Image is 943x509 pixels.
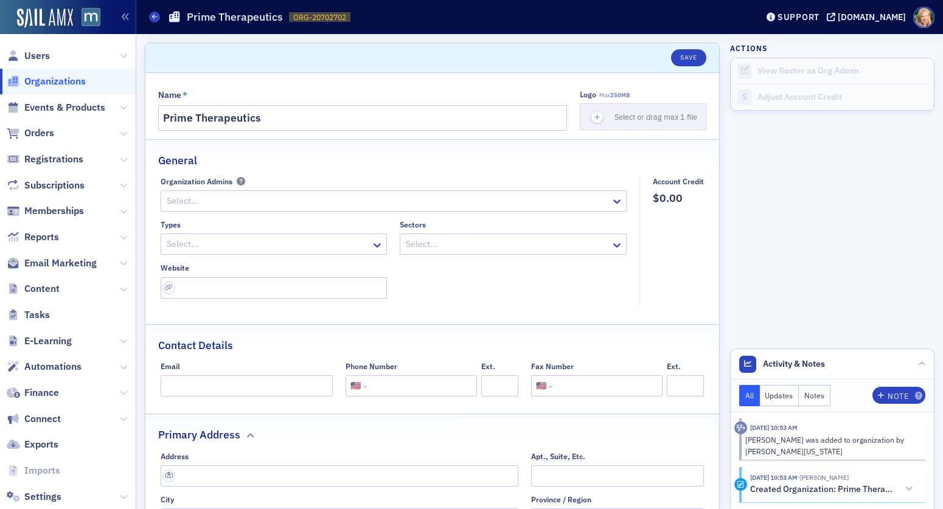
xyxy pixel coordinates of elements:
[872,387,925,404] button: Note
[730,43,768,54] h4: Actions
[7,308,50,322] a: Tasks
[24,179,85,192] span: Subscriptions
[7,230,59,244] a: Reports
[161,362,180,371] div: Email
[7,490,61,504] a: Settings
[346,362,397,371] div: Phone Number
[734,421,747,434] div: Activity
[7,412,61,426] a: Connect
[599,91,630,99] span: Max
[750,483,917,496] button: Created Organization: Prime Therapeutics
[536,379,546,392] div: 🇺🇸
[7,334,72,348] a: E-Learning
[667,362,681,371] div: Ext.
[24,412,61,426] span: Connect
[671,49,706,66] button: Save
[614,112,697,122] span: Select or drag max 1 file
[763,358,825,370] span: Activity & Notes
[24,490,61,504] span: Settings
[161,495,174,504] div: City
[7,126,54,140] a: Orders
[531,495,591,504] div: Province / Region
[838,12,906,23] div: [DOMAIN_NAME]
[82,8,100,27] img: SailAMX
[7,204,84,218] a: Memberships
[888,393,908,400] div: Note
[183,91,187,99] abbr: This field is required
[400,220,426,229] div: Sectors
[7,438,58,451] a: Exports
[739,385,760,406] button: All
[610,91,630,99] span: 250MB
[798,473,849,482] span: Tom White
[24,257,97,270] span: Email Marketing
[750,484,897,495] h5: Created Organization: Prime Therapeutics
[24,360,82,373] span: Automations
[161,177,232,186] div: Organization Admins
[580,103,706,130] button: Select or drag max 1 file
[24,334,72,348] span: E-Learning
[7,153,83,166] a: Registrations
[24,230,59,244] span: Reports
[293,12,346,23] span: ORG-20702702
[750,423,798,432] time: 10/11/2024 10:53 AM
[187,10,283,24] h1: Prime Therapeutics
[760,385,799,406] button: Updates
[7,257,97,270] a: Email Marketing
[24,386,59,400] span: Finance
[799,385,830,406] button: Notes
[24,49,50,63] span: Users
[481,362,495,371] div: Ext.
[7,101,105,114] a: Events & Products
[653,177,704,186] div: Account Credit
[24,153,83,166] span: Registrations
[913,7,934,28] span: Profile
[580,90,596,99] div: Logo
[7,386,59,400] a: Finance
[7,464,60,477] a: Imports
[161,220,181,229] div: Types
[778,12,819,23] div: Support
[7,360,82,373] a: Automations
[7,75,86,88] a: Organizations
[531,362,574,371] div: Fax Number
[827,13,910,21] button: [DOMAIN_NAME]
[7,179,85,192] a: Subscriptions
[757,92,928,103] div: Adjust Account Credit
[158,338,233,353] h2: Contact Details
[24,464,60,477] span: Imports
[161,263,189,272] div: Website
[24,308,50,322] span: Tasks
[350,379,361,392] div: 🇺🇸
[24,282,60,296] span: Content
[158,153,197,168] h2: General
[734,478,747,491] div: Activity
[17,9,73,28] img: SailAMX
[7,282,60,296] a: Content
[750,473,798,482] time: 10/11/2024 10:53 AM
[24,204,84,218] span: Memberships
[7,49,50,63] a: Users
[24,75,86,88] span: Organizations
[731,84,934,110] a: Adjust Account Credit
[158,427,240,443] h2: Primary Address
[653,190,704,206] span: $0.00
[745,434,917,457] div: [PERSON_NAME] was added to organization by [PERSON_NAME][US_STATE]
[24,101,105,114] span: Events & Products
[24,126,54,140] span: Orders
[73,8,100,29] a: View Homepage
[531,452,585,461] div: Apt., Suite, Etc.
[24,438,58,451] span: Exports
[161,452,189,461] div: Address
[158,90,181,101] div: Name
